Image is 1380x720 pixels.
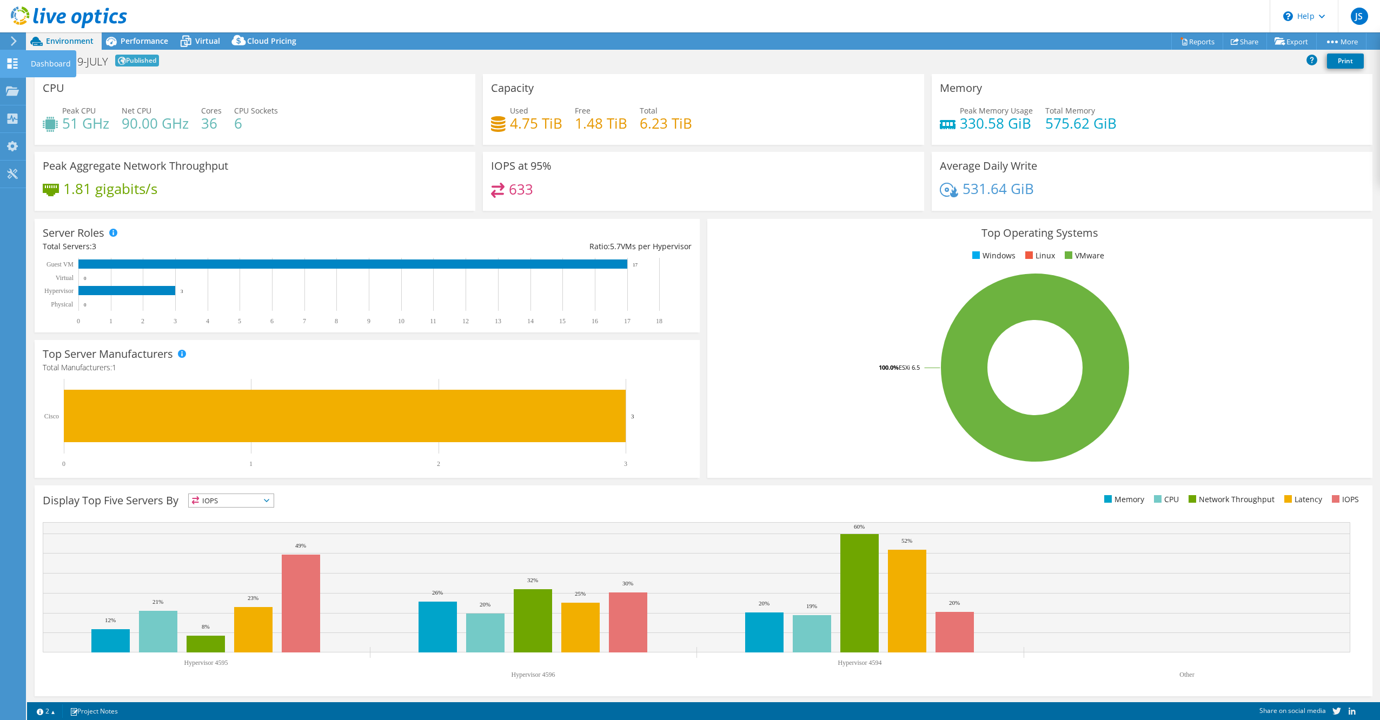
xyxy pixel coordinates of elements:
[206,317,209,325] text: 4
[43,82,64,94] h3: CPU
[56,274,74,282] text: Virtual
[960,117,1033,129] h4: 330.58 GiB
[174,317,177,325] text: 3
[1316,33,1366,50] a: More
[122,117,189,129] h4: 90.00 GHz
[247,36,296,46] span: Cloud Pricing
[512,671,555,678] text: Hypervisor 4596
[432,589,443,596] text: 26%
[25,50,76,77] div: Dashboard
[1283,11,1293,21] svg: \n
[1351,8,1368,25] span: JS
[1223,33,1267,50] a: Share
[633,262,638,268] text: 17
[575,105,591,116] span: Free
[43,348,173,360] h3: Top Server Manufacturers
[510,105,528,116] span: Used
[899,363,920,371] tspan: ESXi 6.5
[960,105,1033,116] span: Peak Memory Usage
[62,460,65,468] text: 0
[201,117,222,129] h4: 36
[1102,494,1144,505] li: Memory
[202,623,210,630] text: 8%
[398,317,404,325] text: 10
[303,317,306,325] text: 7
[43,241,367,252] div: Total Servers:
[84,302,87,308] text: 0
[949,599,960,606] text: 20%
[759,600,769,606] text: 20%
[1023,250,1055,262] li: Linux
[622,580,633,586] text: 30%
[575,117,627,129] h4: 1.48 TiB
[367,317,370,325] text: 9
[1151,494,1179,505] li: CPU
[46,36,94,46] span: Environment
[62,117,109,129] h4: 51 GHz
[715,227,1364,239] h3: Top Operating Systems
[109,317,112,325] text: 1
[610,241,621,251] span: 5.7
[62,105,96,116] span: Peak CPU
[335,317,338,325] text: 8
[234,117,278,129] h4: 6
[234,105,278,116] span: CPU Sockets
[940,160,1037,172] h3: Average Daily Write
[1045,105,1095,116] span: Total Memory
[184,659,228,666] text: Hypervisor 4595
[462,317,469,325] text: 12
[84,276,87,281] text: 0
[1266,33,1317,50] a: Export
[430,317,436,325] text: 11
[122,105,151,116] span: Net CPU
[527,577,538,583] text: 32%
[295,542,306,549] text: 49%
[640,105,658,116] span: Total
[806,603,817,609] text: 19%
[112,362,116,372] span: 1
[838,659,882,666] text: Hypervisor 4594
[152,598,163,605] text: 21%
[47,261,74,268] text: Guest VM
[44,412,59,420] text: Cisco
[963,183,1034,195] h4: 531.64 GiB
[1282,494,1322,505] li: Latency
[238,317,241,325] text: 5
[1171,33,1223,50] a: Reports
[480,601,490,608] text: 20%
[510,117,562,129] h4: 4.75 TiB
[270,317,274,325] text: 6
[854,523,865,530] text: 60%
[970,250,1016,262] li: Windows
[495,317,501,325] text: 13
[121,36,168,46] span: Performance
[491,160,552,172] h3: IOPS at 95%
[509,183,533,195] h4: 633
[249,460,253,468] text: 1
[631,413,634,419] text: 3
[195,36,220,46] span: Virtual
[559,317,566,325] text: 15
[62,704,125,718] a: Project Notes
[189,494,274,507] span: IOPS
[1179,671,1194,678] text: Other
[43,362,692,374] h4: Total Manufacturers:
[1329,494,1359,505] li: IOPS
[575,590,586,597] text: 25%
[901,537,912,544] text: 52%
[1327,54,1364,69] a: Print
[940,82,982,94] h3: Memory
[640,117,692,129] h4: 6.23 TiB
[115,55,159,66] span: Published
[1062,250,1104,262] li: VMware
[592,317,598,325] text: 16
[1186,494,1275,505] li: Network Throughput
[201,105,222,116] span: Cores
[141,317,144,325] text: 2
[656,317,662,325] text: 18
[879,363,899,371] tspan: 100.0%
[44,287,74,295] text: Hypervisor
[92,241,96,251] span: 3
[1045,117,1117,129] h4: 575.62 GiB
[51,301,73,308] text: Physical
